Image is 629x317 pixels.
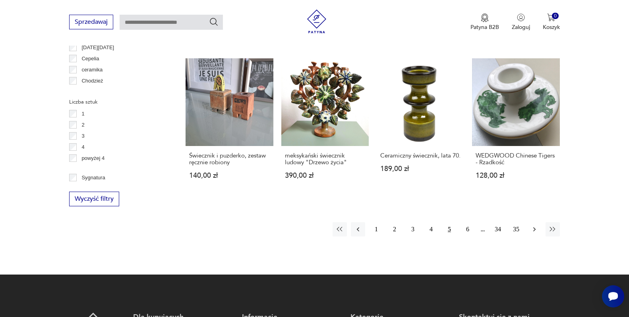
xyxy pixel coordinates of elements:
[369,222,383,236] button: 1
[461,222,475,236] button: 6
[305,10,329,33] img: Patyna - sklep z meblami i dekoracjami vintage
[470,23,499,31] p: Patyna B2B
[547,13,555,21] img: Ikona koszyka
[470,13,499,31] a: Ikona medaluPatyna B2B
[81,121,84,129] p: 2
[472,58,559,194] a: WEDGWOOD Chinese Tigers - RzadkośćWEDGWOOD Chinese Tigers - Rzadkość128,00 zł
[81,54,99,63] p: Cepelia
[81,65,103,74] p: ceramika
[81,154,105,163] p: powyżej 4
[69,192,119,206] button: Wyczyść filtry
[81,77,103,85] p: Chodzież
[285,172,365,179] p: 390,00 zł
[186,58,273,194] a: Świecznik i puzderko, zestaw ręcznie robionyŚwiecznik i puzderko, zestaw ręcznie robiony140,00 zł
[517,13,525,21] img: Ikonka użytkownika
[470,13,499,31] button: Patyna B2B
[69,15,113,29] button: Sprzedawaj
[476,172,556,179] p: 128,00 zł
[481,13,489,22] img: Ikona medalu
[406,222,420,236] button: 3
[380,165,461,172] p: 189,00 zł
[602,285,624,307] iframe: Smartsupp widget button
[81,173,105,182] p: Sygnatura
[512,13,530,31] button: Zaloguj
[69,98,166,106] p: Liczba sztuk
[424,222,438,236] button: 4
[476,152,556,166] h3: WEDGWOOD Chinese Tigers - Rzadkość
[380,152,461,159] h3: Ceramiczny świecznik, lata 70.
[285,152,365,166] h3: meksykański świecznik ludowy "Drzewo życia"
[552,13,559,19] div: 0
[543,13,560,31] button: 0Koszyk
[509,222,523,236] button: 35
[491,222,505,236] button: 34
[377,58,464,194] a: Ceramiczny świecznik, lata 70.Ceramiczny świecznik, lata 70.189,00 zł
[81,143,84,152] p: 4
[69,20,113,25] a: Sprzedawaj
[512,23,530,31] p: Zaloguj
[81,88,101,96] p: Ćmielów
[209,17,219,27] button: Szukaj
[189,152,269,166] h3: Świecznik i puzderko, zestaw ręcznie robiony
[81,132,84,140] p: 3
[81,110,84,118] p: 1
[189,172,269,179] p: 140,00 zł
[442,222,457,236] button: 5
[81,43,114,52] p: [DATE][DATE]
[387,222,402,236] button: 2
[543,23,560,31] p: Koszyk
[281,58,369,194] a: meksykański świecznik ludowy "Drzewo życia"meksykański świecznik ludowy "Drzewo życia"390,00 zł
